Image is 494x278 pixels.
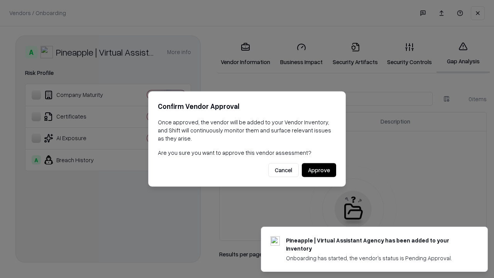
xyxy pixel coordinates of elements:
[158,101,336,112] h2: Confirm Vendor Approval
[286,236,469,253] div: Pineapple | Virtual Assistant Agency has been added to your inventory
[158,149,336,157] p: Are you sure you want to approve this vendor assessment?
[271,236,280,246] img: trypineapple.com
[268,163,299,177] button: Cancel
[302,163,336,177] button: Approve
[158,118,336,142] p: Once approved, the vendor will be added to your Vendor Inventory, and Shift will continuously mon...
[286,254,469,262] div: Onboarding has started, the vendor's status is Pending Approval.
